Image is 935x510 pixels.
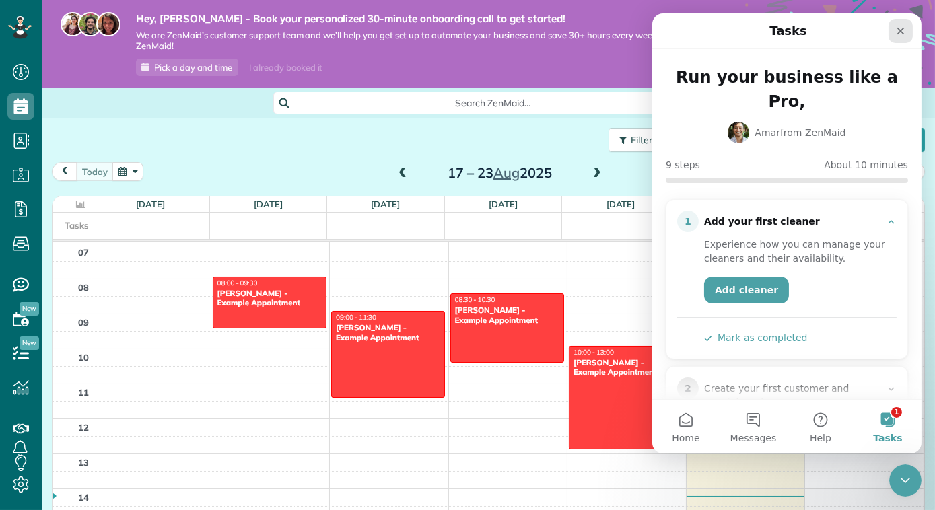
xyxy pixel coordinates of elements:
[607,198,635,209] a: [DATE]
[61,12,85,36] img: maria-72a9807cf96188c08ef61303f053569d2e2a8a1cde33d635c8a3ac13582a053d.jpg
[415,166,584,180] h2: 17 – 23 2025
[573,358,679,377] div: [PERSON_NAME] - Example Appointment
[336,313,376,322] span: 09:00 - 11:30
[609,128,718,152] button: Filters: Default
[78,317,89,328] span: 09
[52,162,77,180] button: prev
[65,220,89,231] span: Tasks
[489,198,518,209] a: [DATE]
[372,198,401,209] a: [DATE]
[136,30,693,52] span: We are ZenMaid’s customer support team and we’ll help you get set up to automate your business an...
[136,12,693,26] strong: Hey, [PERSON_NAME] - Book your personalized 30-minute onboarding call to get started!
[96,12,120,36] img: michelle-19f622bdf1676172e81f8f8fba1fb50e276960ebfe0243fe18214015130c80e4.jpg
[454,305,560,325] div: [PERSON_NAME] - Example Appointment
[602,128,718,152] a: Filters: Default
[78,422,89,433] span: 12
[254,198,283,209] a: [DATE]
[78,282,89,293] span: 08
[889,464,922,497] iframe: Intercom live chat
[20,336,39,350] span: New
[455,295,495,304] span: 08:30 - 10:30
[76,162,114,180] button: Today
[217,289,322,308] div: [PERSON_NAME] - Example Appointment
[78,12,102,36] img: jorge-587dff0eeaa6aab1f244e6dc62b8924c3b6ad411094392a53c71c6c4a576187d.jpg
[631,134,659,146] span: Filters:
[136,198,165,209] a: [DATE]
[335,323,441,342] div: [PERSON_NAME] - Example Appointment
[78,352,89,363] span: 10
[493,164,520,181] span: Aug
[574,348,614,357] span: 10:00 - 13:00
[241,59,331,76] div: I already booked it
[78,387,89,398] span: 11
[20,302,39,316] span: New
[78,247,89,258] span: 07
[78,457,89,468] span: 13
[136,59,238,76] a: Pick a day and time
[154,62,232,73] span: Pick a day and time
[78,492,89,503] span: 14
[217,279,258,287] span: 08:00 - 09:30
[652,13,922,453] iframe: Intercom live chat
